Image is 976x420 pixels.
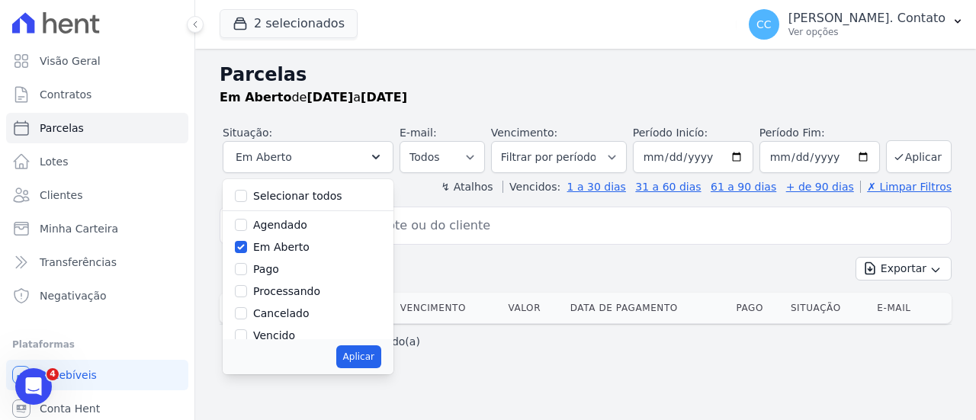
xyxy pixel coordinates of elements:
[400,127,437,139] label: E-mail:
[6,247,188,277] a: Transferências
[441,181,493,193] label: ↯ Atalhos
[635,181,701,193] a: 31 a 60 dias
[6,113,188,143] a: Parcelas
[633,127,708,139] label: Período Inicío:
[871,293,935,323] th: E-mail
[786,181,854,193] a: + de 90 dias
[253,307,309,319] label: Cancelado
[6,281,188,311] a: Negativação
[40,53,101,69] span: Visão Geral
[40,120,84,136] span: Parcelas
[788,26,945,38] p: Ver opções
[236,148,292,166] span: Em Aberto
[785,293,871,323] th: Situação
[220,9,358,38] button: 2 selecionados
[307,90,353,104] strong: [DATE]
[567,181,626,193] a: 1 a 30 dias
[856,257,952,281] button: Exportar
[253,285,320,297] label: Processando
[40,221,118,236] span: Minha Carteira
[47,368,59,380] span: 4
[253,241,310,253] label: Em Aberto
[253,190,342,202] label: Selecionar todos
[220,293,319,323] th: Contrato
[737,3,976,46] button: CC [PERSON_NAME]. Contato Ver opções
[788,11,945,26] p: [PERSON_NAME]. Contato
[6,213,188,244] a: Minha Carteira
[336,345,381,368] button: Aplicar
[756,19,772,30] span: CC
[730,293,784,323] th: Pago
[220,88,407,107] p: de a
[248,210,945,241] input: Buscar por nome do lote ou do cliente
[860,181,952,193] a: ✗ Limpar Filtros
[6,146,188,177] a: Lotes
[40,288,107,303] span: Negativação
[6,46,188,76] a: Visão Geral
[502,181,560,193] label: Vencidos:
[220,90,291,104] strong: Em Aberto
[361,90,407,104] strong: [DATE]
[502,293,563,323] th: Valor
[564,293,730,323] th: Data de Pagamento
[6,180,188,210] a: Clientes
[15,368,52,405] iframe: Intercom live chat
[220,61,952,88] h2: Parcelas
[711,181,776,193] a: 61 a 90 dias
[223,141,393,173] button: Em Aberto
[12,335,182,354] div: Plataformas
[253,219,307,231] label: Agendado
[223,127,272,139] label: Situação:
[40,154,69,169] span: Lotes
[40,87,91,102] span: Contratos
[886,140,952,173] button: Aplicar
[40,367,97,383] span: Recebíveis
[394,293,502,323] th: Vencimento
[759,125,880,141] label: Período Fim:
[40,401,100,416] span: Conta Hent
[6,79,188,110] a: Contratos
[253,329,295,341] label: Vencido
[491,127,557,139] label: Vencimento:
[40,188,82,203] span: Clientes
[6,360,188,390] a: Recebíveis
[253,263,279,275] label: Pago
[40,255,117,270] span: Transferências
